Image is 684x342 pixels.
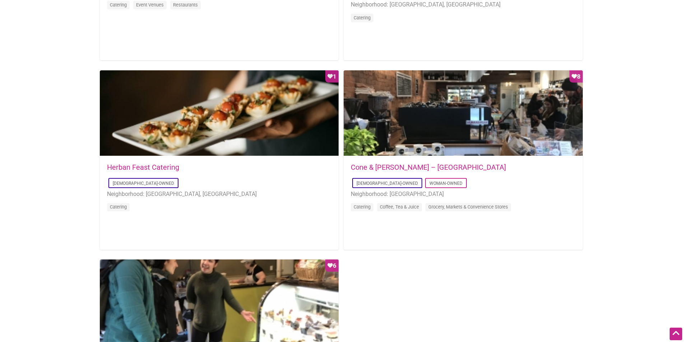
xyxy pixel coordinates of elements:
[173,2,198,8] a: Restaurants
[110,2,127,8] a: Catering
[354,204,371,210] a: Catering
[351,189,576,199] li: Neighborhood: [GEOGRAPHIC_DATA]
[107,163,179,172] a: Herban Feast Catering
[429,181,462,186] a: Woman-Owned
[357,181,418,186] a: [DEMOGRAPHIC_DATA]-Owned
[670,328,682,340] div: Scroll Back to Top
[380,204,419,210] a: Coffee, Tea & Juice
[113,181,174,186] a: [DEMOGRAPHIC_DATA]-Owned
[428,204,508,210] a: Grocery, Markets & Convenience Stores
[136,2,164,8] a: Event Venues
[354,15,371,20] a: Catering
[110,204,127,210] a: Catering
[107,189,332,199] li: Neighborhood: [GEOGRAPHIC_DATA], [GEOGRAPHIC_DATA]
[351,163,506,172] a: Cone & [PERSON_NAME] – [GEOGRAPHIC_DATA]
